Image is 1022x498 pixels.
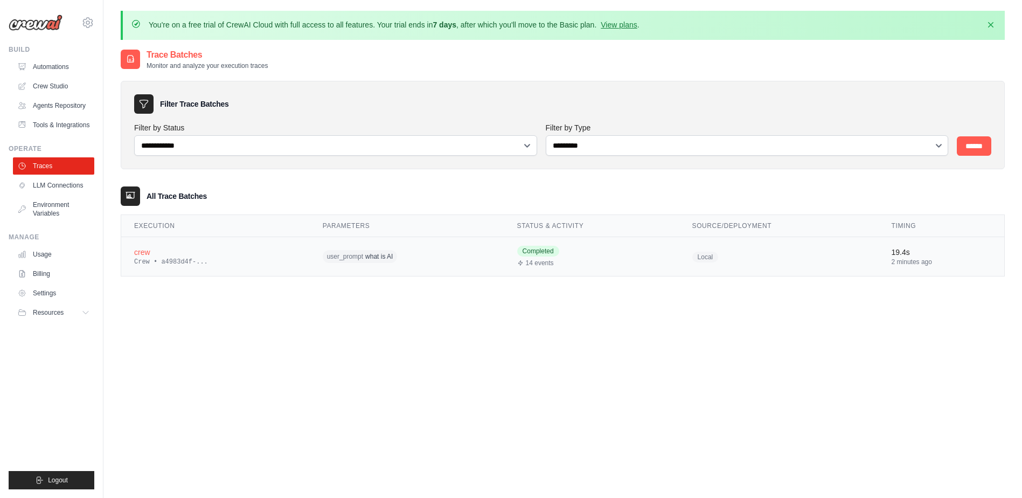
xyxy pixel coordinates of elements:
[9,471,94,489] button: Logout
[13,265,94,282] a: Billing
[149,19,639,30] p: You're on a free trial of CrewAI Cloud with full access to all features. Your trial ends in , aft...
[13,304,94,321] button: Resources
[147,49,268,61] h2: Trace Batches
[365,252,393,261] span: what is AI
[13,116,94,134] a: Tools & Integrations
[310,215,504,237] th: Parameters
[147,61,268,70] p: Monitor and analyze your execution traces
[433,20,456,29] strong: 7 days
[526,259,554,267] span: 14 events
[13,157,94,175] a: Traces
[134,258,297,266] div: Crew • a4983d4f-...
[13,78,94,95] a: Crew Studio
[13,246,94,263] a: Usage
[147,191,207,202] h3: All Trace Batches
[892,258,991,266] div: 2 minutes ago
[13,285,94,302] a: Settings
[892,247,991,258] div: 19.4s
[9,233,94,241] div: Manage
[679,215,879,237] th: Source/Deployment
[13,97,94,114] a: Agents Repository
[160,99,228,109] h3: Filter Trace Batches
[13,196,94,222] a: Environment Variables
[879,215,1004,237] th: Timing
[9,144,94,153] div: Operate
[48,476,68,485] span: Logout
[517,246,559,257] span: Completed
[327,252,363,261] span: user_prompt
[504,215,679,237] th: Status & Activity
[121,237,1004,276] tr: View details for crew execution
[134,247,297,258] div: crew
[13,58,94,75] a: Automations
[9,45,94,54] div: Build
[323,248,491,265] div: user_prompt: what is AI
[121,215,310,237] th: Execution
[692,252,719,262] span: Local
[9,15,62,31] img: Logo
[601,20,637,29] a: View plans
[33,308,64,317] span: Resources
[134,122,537,133] label: Filter by Status
[13,177,94,194] a: LLM Connections
[546,122,949,133] label: Filter by Type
